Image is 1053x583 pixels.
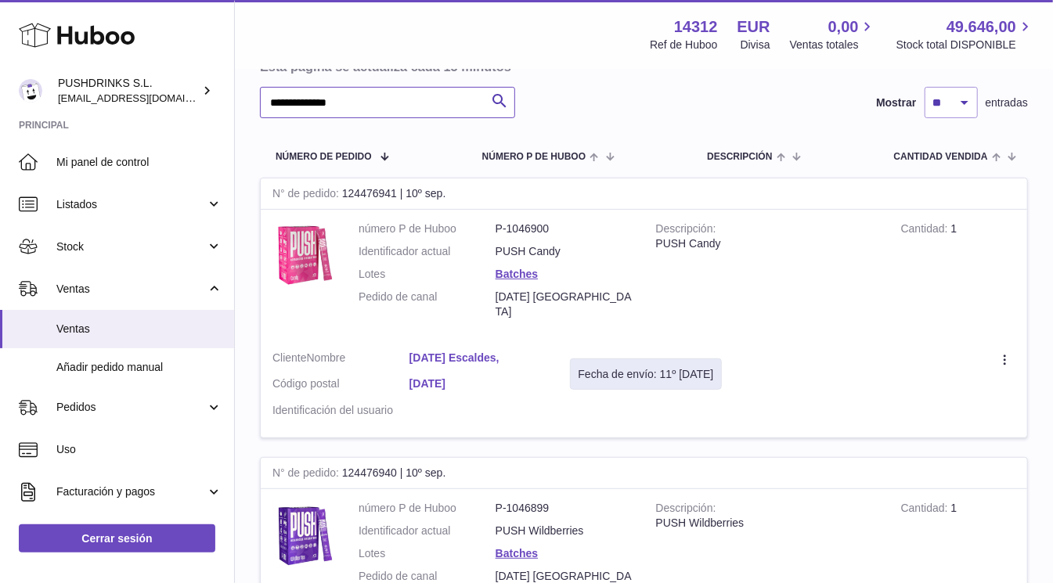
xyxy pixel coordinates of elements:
[56,282,206,297] span: Ventas
[876,95,916,110] label: Mostrar
[272,187,342,203] strong: N° de pedido
[896,38,1034,52] span: Stock total DISPONIBLE
[656,236,878,251] div: PUSH Candy
[496,290,633,319] dd: [DATE] [GEOGRAPHIC_DATA]
[496,244,633,259] dd: PUSH Candy
[56,322,222,336] span: Ventas
[737,16,770,38] strong: EUR
[889,210,1027,338] td: 1
[272,376,409,395] dt: Código postal
[261,458,1027,489] div: 124476940 | 10º sep.
[359,501,496,516] dt: número P de Huboo
[276,152,372,162] span: Número de pedido
[409,376,546,391] a: [DATE]
[496,547,538,560] a: Batches
[409,351,546,365] a: [DATE] Escaldes,
[790,38,877,52] span: Ventas totales
[261,178,1027,210] div: 124476941 | 10º sep.
[359,244,496,259] dt: Identificador actual
[56,442,222,457] span: Uso
[894,152,988,162] span: Cantidad vendida
[896,16,1034,52] a: 49.646,00 Stock total DISPONIBLE
[272,351,409,369] dt: Nombre
[359,524,496,538] dt: Identificador actual
[656,222,716,239] strong: Descripción
[986,95,1028,110] span: entradas
[359,221,496,236] dt: número P de Huboo
[272,466,342,483] strong: N° de pedido
[359,546,496,561] dt: Lotes
[656,502,716,518] strong: Descripción
[56,360,222,375] span: Añadir pedido manual
[707,152,772,162] span: Descripción
[828,16,859,38] span: 0,00
[19,79,42,103] img: framos@pushdrinks.es
[496,524,633,538] dd: PUSH Wildberries
[656,516,878,531] div: PUSH Wildberries
[272,221,335,287] img: 143121750924592.png
[901,222,951,239] strong: Cantidad
[56,400,206,415] span: Pedidos
[56,484,206,499] span: Facturación y pagos
[19,524,215,552] a: Cerrar sesión
[56,197,206,212] span: Listados
[58,92,230,104] span: [EMAIL_ADDRESS][DOMAIN_NAME]
[272,403,409,418] dt: Identificación del usuario
[496,268,538,280] a: Batches
[947,16,1016,38] span: 49.646,00
[482,152,586,162] span: número P de Huboo
[272,501,335,569] img: 143121750924611.png
[790,16,877,52] a: 0,00 Ventas totales
[901,502,951,518] strong: Cantidad
[579,367,714,382] div: Fecha de envío: 11º [DATE]
[674,16,718,38] strong: 14312
[650,38,717,52] div: Ref de Huboo
[496,221,633,236] dd: P-1046900
[741,38,770,52] div: Divisa
[359,290,496,319] dt: Pedido de canal
[58,76,199,106] div: PUSHDRINKS S.L.
[272,351,307,364] span: Cliente
[359,267,496,282] dt: Lotes
[56,239,206,254] span: Stock
[496,501,633,516] dd: P-1046899
[56,155,222,170] span: Mi panel de control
